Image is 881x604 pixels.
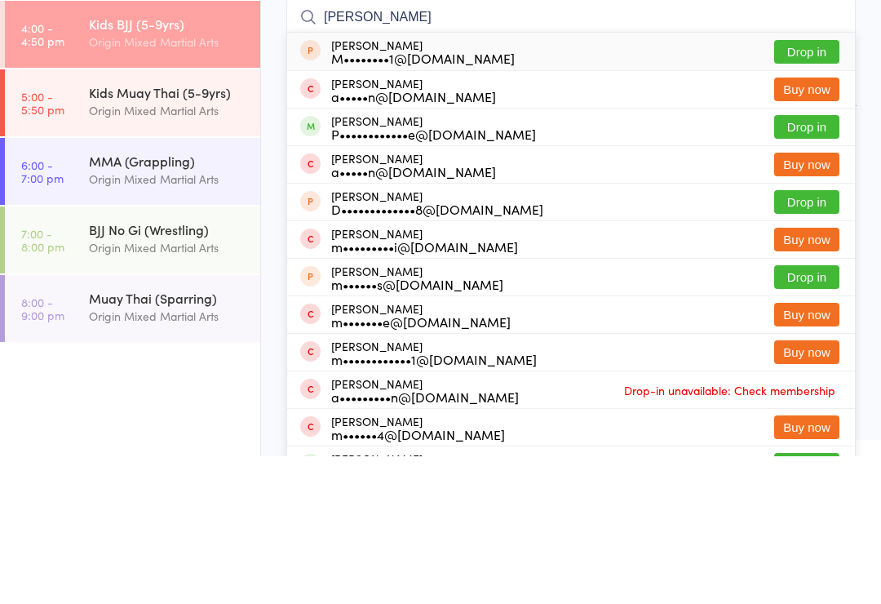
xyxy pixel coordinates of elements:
[331,337,543,363] div: [PERSON_NAME]
[774,188,839,211] button: Drop in
[774,563,839,587] button: Buy now
[286,91,830,107] span: [GEOGRAPHIC_DATA]
[331,538,519,551] div: a•••••••••n@[DOMAIN_NAME]
[89,112,246,131] div: Origin Mixed Martial Arts
[21,375,64,401] time: 7:00 - 8:00 pm
[5,149,260,215] a: 4:00 -4:50 pmKids BJJ (5-9yrs)Origin Mixed Martial Arts
[21,45,61,63] a: [DATE]
[331,313,496,326] div: a•••••n@[DOMAIN_NAME]
[5,423,260,490] a: 8:00 -9:00 pmMuay Thai (Sparring)Origin Mixed Martial Arts
[331,450,511,476] div: [PERSON_NAME]
[331,199,515,212] div: M••••••••1@[DOMAIN_NAME]
[89,437,246,455] div: Muay Thai (Sparring)
[21,238,64,264] time: 5:00 - 5:50 pm
[331,238,496,251] div: a•••••n@[DOMAIN_NAME]
[286,107,856,123] span: Kids BJJ
[21,100,63,127] time: 6:00 - 7:00 am
[89,455,246,473] div: Origin Mixed Martial Arts
[89,368,246,386] div: BJJ No Gi (Wrestling)
[331,388,518,401] div: m•••••••••i@[DOMAIN_NAME]
[286,23,856,50] h2: Kids BJJ (5-9yrs) Check-in
[89,231,246,249] div: Kids Muay Thai (5-9yrs)
[286,74,830,91] span: Origin Mixed Martial Arts
[331,262,536,288] div: [PERSON_NAME]
[331,186,515,212] div: [PERSON_NAME]
[89,300,246,318] div: MMA (Grappling)
[286,146,856,184] input: Search
[89,94,246,112] div: BJJ No Gi (All Levels)
[331,275,536,288] div: P••••••••••••e@[DOMAIN_NAME]
[620,526,839,550] span: Drop-in unavailable: Check membership
[89,180,246,199] div: Origin Mixed Martial Arts
[331,224,496,251] div: [PERSON_NAME]
[21,18,101,45] div: Events for
[117,45,198,63] div: Any location
[5,217,260,284] a: 5:00 -5:50 pmKids Muay Thai (5-9yrs)Origin Mixed Martial Arts
[331,300,496,326] div: [PERSON_NAME]
[331,425,503,438] div: m••••••s@[DOMAIN_NAME]
[331,500,537,513] div: m••••••••••••1@[DOMAIN_NAME]
[21,306,64,332] time: 6:00 - 7:00 pm
[774,488,839,512] button: Buy now
[89,386,246,405] div: Origin Mixed Martial Arts
[331,412,503,438] div: [PERSON_NAME]
[21,169,64,195] time: 4:00 - 4:50 pm
[331,487,537,513] div: [PERSON_NAME]
[21,443,64,469] time: 8:00 - 9:00 pm
[331,525,519,551] div: [PERSON_NAME]
[774,375,839,399] button: Buy now
[89,249,246,268] div: Origin Mixed Martial Arts
[89,162,246,180] div: Kids BJJ (5-9yrs)
[286,58,830,74] span: [DATE] 4:00pm
[774,263,839,286] button: Drop in
[774,451,839,474] button: Buy now
[331,350,543,363] div: D•••••••••••••8@[DOMAIN_NAME]
[5,286,260,353] a: 6:00 -7:00 pmMMA (Grappling)Origin Mixed Martial Arts
[331,463,511,476] div: m•••••••e@[DOMAIN_NAME]
[89,318,246,336] div: Origin Mixed Martial Arts
[5,354,260,421] a: 7:00 -8:00 pmBJJ No Gi (Wrestling)Origin Mixed Martial Arts
[774,225,839,249] button: Buy now
[774,338,839,362] button: Drop in
[117,18,198,45] div: At
[5,80,260,147] a: 6:00 -7:00 amBJJ No Gi (All Levels)Origin Mixed Martial Arts
[331,375,518,401] div: [PERSON_NAME]
[331,562,505,588] div: [PERSON_NAME]
[774,413,839,437] button: Drop in
[331,575,505,588] div: m••••••4@[DOMAIN_NAME]
[774,300,839,324] button: Buy now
